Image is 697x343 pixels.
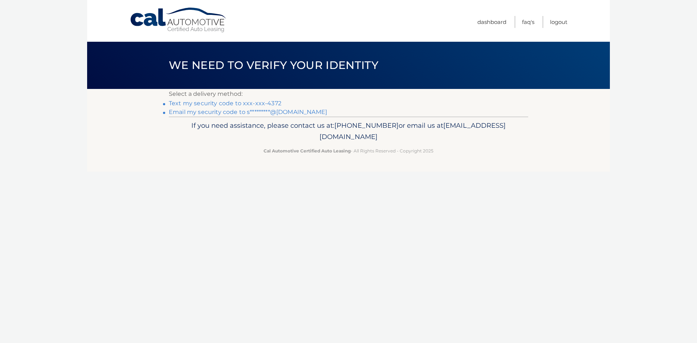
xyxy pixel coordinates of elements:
[169,109,327,115] a: Email my security code to s*********@[DOMAIN_NAME]
[130,7,228,33] a: Cal Automotive
[334,121,399,130] span: [PHONE_NUMBER]
[522,16,534,28] a: FAQ's
[169,89,528,99] p: Select a delivery method:
[174,147,523,155] p: - All Rights Reserved - Copyright 2025
[477,16,506,28] a: Dashboard
[264,148,351,154] strong: Cal Automotive Certified Auto Leasing
[169,58,378,72] span: We need to verify your identity
[169,100,281,107] a: Text my security code to xxx-xxx-4372
[174,120,523,143] p: If you need assistance, please contact us at: or email us at
[550,16,567,28] a: Logout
